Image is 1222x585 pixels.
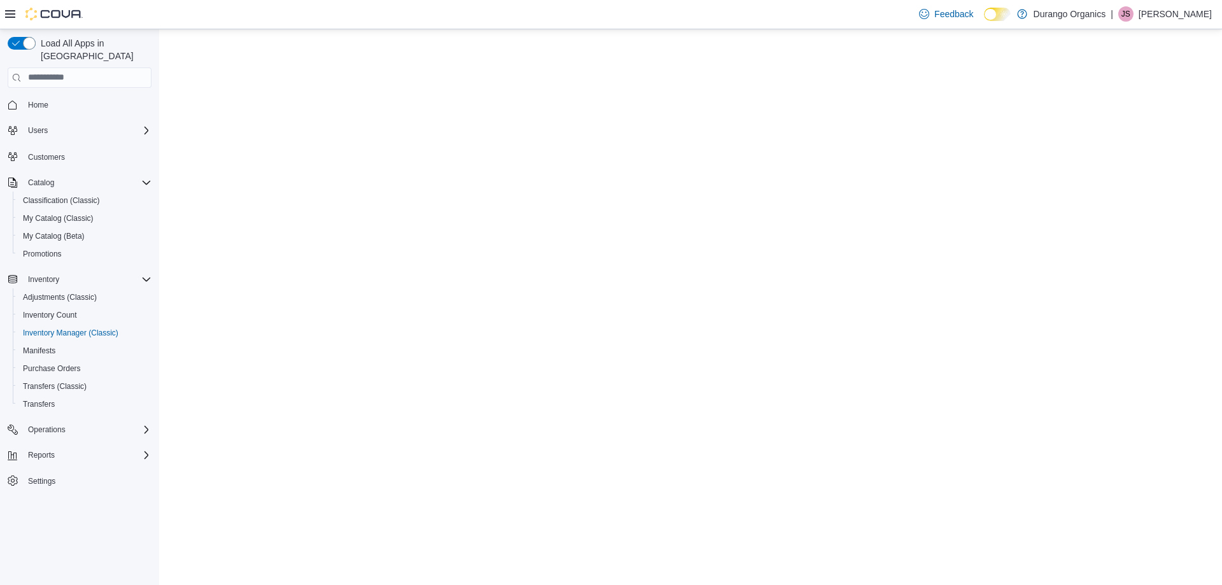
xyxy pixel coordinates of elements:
[18,211,99,226] a: My Catalog (Classic)
[23,231,85,241] span: My Catalog (Beta)
[18,290,102,305] a: Adjustments (Classic)
[18,361,151,376] span: Purchase Orders
[18,211,151,226] span: My Catalog (Classic)
[23,399,55,409] span: Transfers
[23,148,151,164] span: Customers
[28,178,54,188] span: Catalog
[18,325,123,341] a: Inventory Manager (Classic)
[3,147,157,166] button: Customers
[13,288,157,306] button: Adjustments (Classic)
[23,272,151,287] span: Inventory
[18,246,151,262] span: Promotions
[18,379,151,394] span: Transfers (Classic)
[23,150,70,165] a: Customers
[13,192,157,209] button: Classification (Classic)
[23,422,151,437] span: Operations
[3,174,157,192] button: Catalog
[984,8,1011,21] input: Dark Mode
[3,472,157,490] button: Settings
[23,474,60,489] a: Settings
[23,175,151,190] span: Catalog
[18,397,60,412] a: Transfers
[18,307,151,323] span: Inventory Count
[1118,6,1134,22] div: Jordan Soodsma
[13,245,157,263] button: Promotions
[18,397,151,412] span: Transfers
[13,324,157,342] button: Inventory Manager (Classic)
[23,249,62,259] span: Promotions
[18,343,151,358] span: Manifests
[23,292,97,302] span: Adjustments (Classic)
[23,328,118,338] span: Inventory Manager (Classic)
[23,346,55,356] span: Manifests
[23,272,64,287] button: Inventory
[18,361,86,376] a: Purchase Orders
[23,422,71,437] button: Operations
[18,379,92,394] a: Transfers (Classic)
[3,271,157,288] button: Inventory
[28,274,59,285] span: Inventory
[23,473,151,489] span: Settings
[13,342,157,360] button: Manifests
[23,213,94,223] span: My Catalog (Classic)
[23,195,100,206] span: Classification (Classic)
[23,363,81,374] span: Purchase Orders
[28,152,65,162] span: Customers
[23,310,77,320] span: Inventory Count
[28,125,48,136] span: Users
[18,343,60,358] a: Manifests
[28,100,48,110] span: Home
[28,425,66,435] span: Operations
[18,229,90,244] a: My Catalog (Beta)
[23,97,53,113] a: Home
[23,123,53,138] button: Users
[13,377,157,395] button: Transfers (Classic)
[1111,6,1113,22] p: |
[23,123,151,138] span: Users
[23,448,151,463] span: Reports
[18,290,151,305] span: Adjustments (Classic)
[13,395,157,413] button: Transfers
[18,325,151,341] span: Inventory Manager (Classic)
[13,306,157,324] button: Inventory Count
[23,381,87,391] span: Transfers (Classic)
[18,246,67,262] a: Promotions
[3,122,157,139] button: Users
[25,8,83,20] img: Cova
[1139,6,1212,22] p: [PERSON_NAME]
[13,227,157,245] button: My Catalog (Beta)
[18,193,151,208] span: Classification (Classic)
[13,209,157,227] button: My Catalog (Classic)
[13,360,157,377] button: Purchase Orders
[934,8,973,20] span: Feedback
[8,90,151,523] nav: Complex example
[914,1,978,27] a: Feedback
[3,95,157,114] button: Home
[18,193,105,208] a: Classification (Classic)
[1034,6,1106,22] p: Durango Organics
[23,175,59,190] button: Catalog
[18,307,82,323] a: Inventory Count
[23,97,151,113] span: Home
[36,37,151,62] span: Load All Apps in [GEOGRAPHIC_DATA]
[3,421,157,439] button: Operations
[1121,6,1130,22] span: JS
[18,229,151,244] span: My Catalog (Beta)
[23,448,60,463] button: Reports
[28,450,55,460] span: Reports
[3,446,157,464] button: Reports
[28,476,55,486] span: Settings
